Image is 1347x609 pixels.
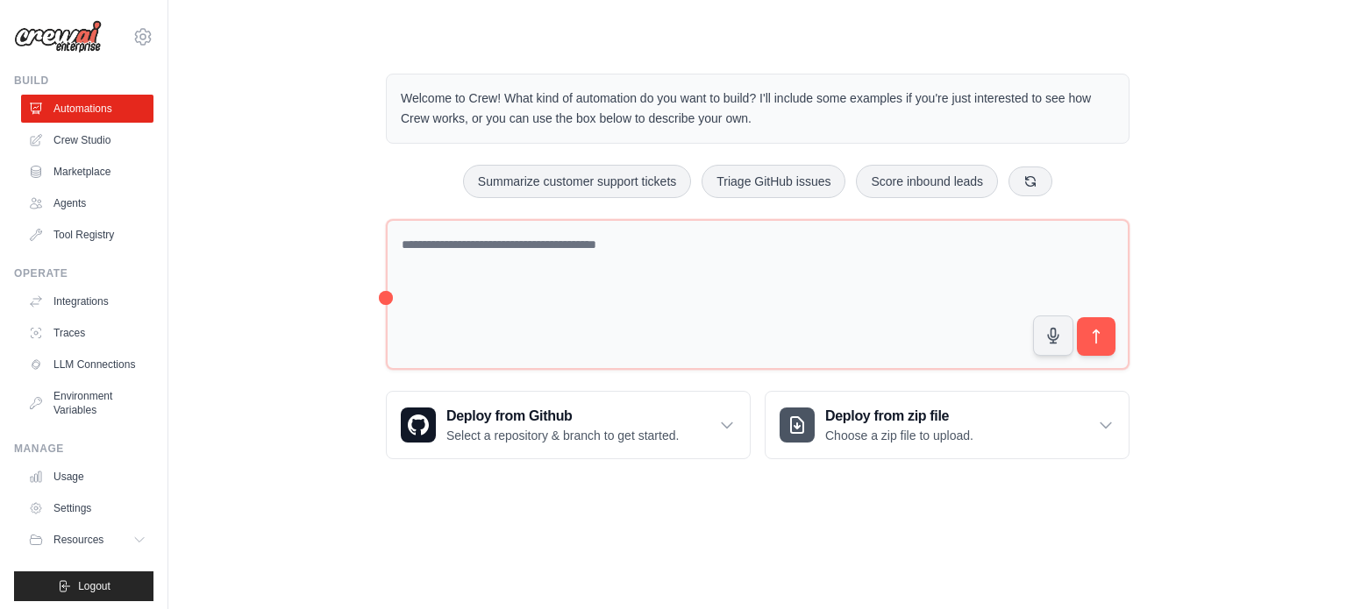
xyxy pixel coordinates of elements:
button: Logout [14,571,153,601]
p: Select a repository & branch to get started. [446,427,679,444]
button: Resources [21,526,153,554]
div: Operate [14,266,153,280]
a: Usage [21,463,153,491]
a: Crew Studio [21,126,153,154]
a: Settings [21,494,153,522]
p: Choose a zip file to upload. [825,427,973,444]
span: Resources [53,533,103,547]
a: Tool Registry [21,221,153,249]
a: Automations [21,95,153,123]
button: Triage GitHub issues [702,165,845,198]
div: Manage [14,442,153,456]
div: Build [14,74,153,88]
img: Logo [14,20,102,53]
a: Environment Variables [21,382,153,424]
span: Logout [78,579,110,593]
a: LLM Connections [21,351,153,379]
h3: Deploy from zip file [825,406,973,427]
button: Summarize customer support tickets [463,165,691,198]
h3: Deploy from Github [446,406,679,427]
a: Marketplace [21,158,153,186]
button: Score inbound leads [856,165,998,198]
a: Traces [21,319,153,347]
a: Integrations [21,287,153,315]
p: Welcome to Crew! What kind of automation do you want to build? I'll include some examples if you'... [401,89,1115,129]
a: Agents [21,189,153,217]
